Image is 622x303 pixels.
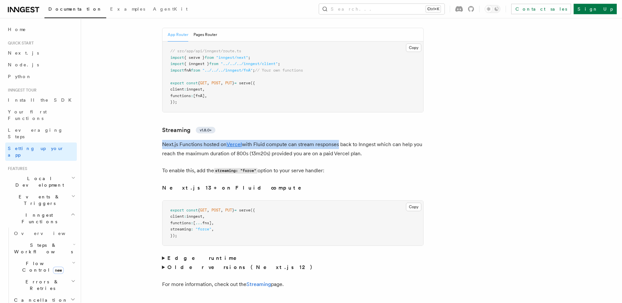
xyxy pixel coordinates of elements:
span: // src/app/api/inngest/route.ts [170,49,241,54]
span: }); [170,234,177,238]
span: Quick start [5,41,34,46]
strong: Older versions (Next.js 12) [167,264,316,271]
span: , [207,208,209,213]
span: ; [278,62,280,66]
a: Overview [11,227,77,239]
a: Home [5,24,77,35]
span: Inngest tour [5,88,37,93]
span: "force" [195,227,211,232]
summary: Edge runtime [162,254,424,263]
span: { serve } [184,56,205,60]
span: , [202,214,205,219]
span: } [232,208,234,213]
span: Home [8,26,26,33]
span: = [234,208,237,213]
span: const [186,208,198,213]
span: functions [170,94,191,98]
span: "../../../inngest/fnA" [202,68,253,73]
span: : [191,221,193,226]
span: { [198,81,200,86]
span: { inngest } [184,62,209,66]
a: Python [5,71,77,82]
span: "../../../inngest/client" [221,62,278,66]
a: Sign Up [574,4,617,14]
span: Setting up your app [8,146,64,158]
a: Streamingv1.8.0+ [162,126,215,135]
button: Flow Controlnew [11,258,77,276]
span: fnA [184,68,191,73]
span: , [211,221,214,226]
button: Pages Router [193,28,217,42]
span: Flow Control [11,260,72,273]
span: { [198,208,200,213]
span: Events & Triggers [5,194,71,207]
span: Node.js [8,62,39,67]
span: new [53,267,64,274]
kbd: Ctrl+K [426,6,441,12]
span: import [170,56,184,60]
a: Examples [106,2,149,18]
span: : [191,94,193,98]
span: Your first Functions [8,109,47,121]
span: Examples [110,7,145,12]
span: export [170,208,184,213]
span: export [170,81,184,86]
span: client [170,214,184,219]
span: Documentation [48,7,102,12]
span: ... [195,221,202,226]
strong: Next.js 13+ on Fluid compute [162,185,311,191]
span: PUT [225,208,232,213]
span: "inngest/next" [216,56,248,60]
span: // Your own functions [255,68,303,73]
span: inngest [186,214,202,219]
span: , [221,208,223,213]
button: Search...Ctrl+K [319,4,445,14]
span: , [211,227,214,232]
span: [ [193,221,195,226]
span: : [191,227,193,232]
span: Leveraging Steps [8,127,63,139]
span: Features [5,166,27,171]
a: Streaming [246,281,271,288]
a: Node.js [5,59,77,71]
span: client [170,87,184,92]
a: Install the SDK [5,94,77,106]
span: fns] [202,221,211,226]
span: import [170,68,184,73]
p: To enable this, add the option to your serve handler: [162,166,424,176]
button: Errors & Retries [11,276,77,294]
span: [fnA] [193,94,205,98]
span: functions [170,221,191,226]
a: Next.js [5,47,77,59]
code: streaming: "force" [214,168,258,174]
span: }); [170,100,177,105]
span: v1.8.0+ [200,128,211,133]
span: GET [200,208,207,213]
span: , [205,94,207,98]
a: AgentKit [149,2,192,18]
span: Next.js [8,50,39,56]
span: inngest [186,87,202,92]
span: serve [239,208,250,213]
span: Overview [14,231,81,236]
span: } [232,81,234,86]
p: Next.js Functions hosted on with Fluid compute can stream responses back to Inngest which can hel... [162,140,424,159]
button: Toggle dark mode [485,5,500,13]
span: , [221,81,223,86]
a: Contact sales [511,4,571,14]
button: Local Development [5,173,77,191]
span: , [207,81,209,86]
span: : [184,214,186,219]
p: For more information, check out the page. [162,280,424,289]
span: POST [211,81,221,86]
span: ; [253,68,255,73]
span: Steps & Workflows [11,242,73,255]
button: Events & Triggers [5,191,77,209]
span: ; [248,56,250,60]
a: Documentation [44,2,106,18]
summary: Older versions (Next.js 12) [162,263,424,272]
span: Local Development [5,175,71,188]
span: from [191,68,200,73]
span: Errors & Retries [11,278,71,292]
a: Vercel [227,142,242,148]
